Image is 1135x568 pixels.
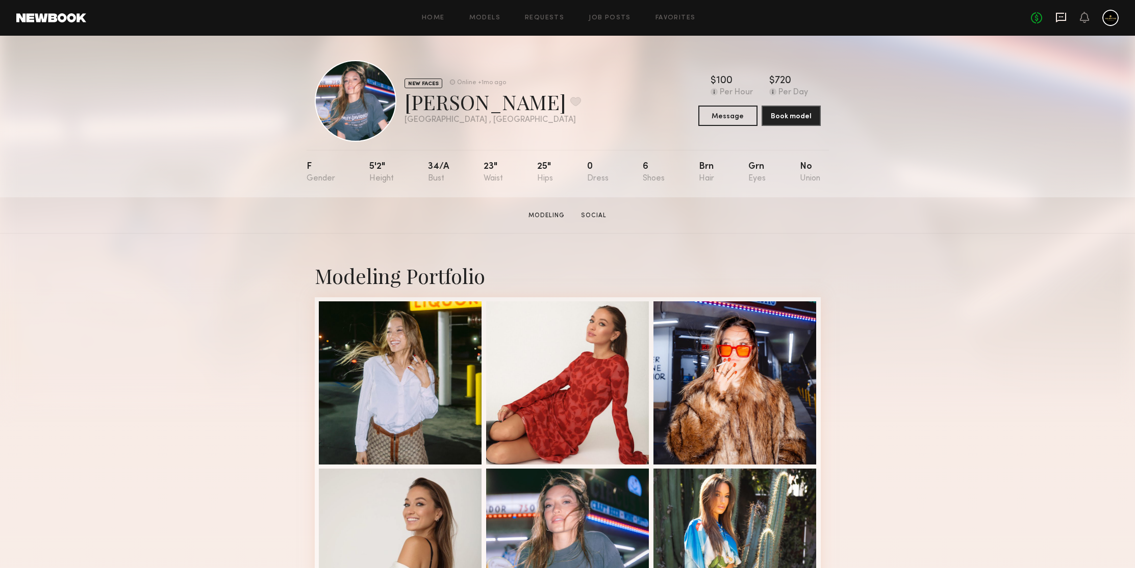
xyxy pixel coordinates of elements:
[405,116,581,124] div: [GEOGRAPHIC_DATA] , [GEOGRAPHIC_DATA]
[800,162,820,183] div: No
[589,15,631,21] a: Job Posts
[537,162,553,183] div: 25"
[698,106,758,126] button: Message
[422,15,445,21] a: Home
[716,76,733,86] div: 100
[405,88,581,115] div: [PERSON_NAME]
[699,162,714,183] div: Brn
[643,162,665,183] div: 6
[369,162,394,183] div: 5'2"
[484,162,503,183] div: 23"
[307,162,335,183] div: F
[457,80,506,86] div: Online +1mo ago
[748,162,766,183] div: Grn
[428,162,449,183] div: 34/a
[769,76,775,86] div: $
[778,88,808,97] div: Per Day
[525,15,564,21] a: Requests
[524,211,569,220] a: Modeling
[775,76,791,86] div: 720
[315,262,821,289] div: Modeling Portfolio
[587,162,609,183] div: 0
[577,211,611,220] a: Social
[469,15,500,21] a: Models
[655,15,696,21] a: Favorites
[720,88,753,97] div: Per Hour
[711,76,716,86] div: $
[405,79,442,88] div: NEW FACES
[762,106,821,126] button: Book model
